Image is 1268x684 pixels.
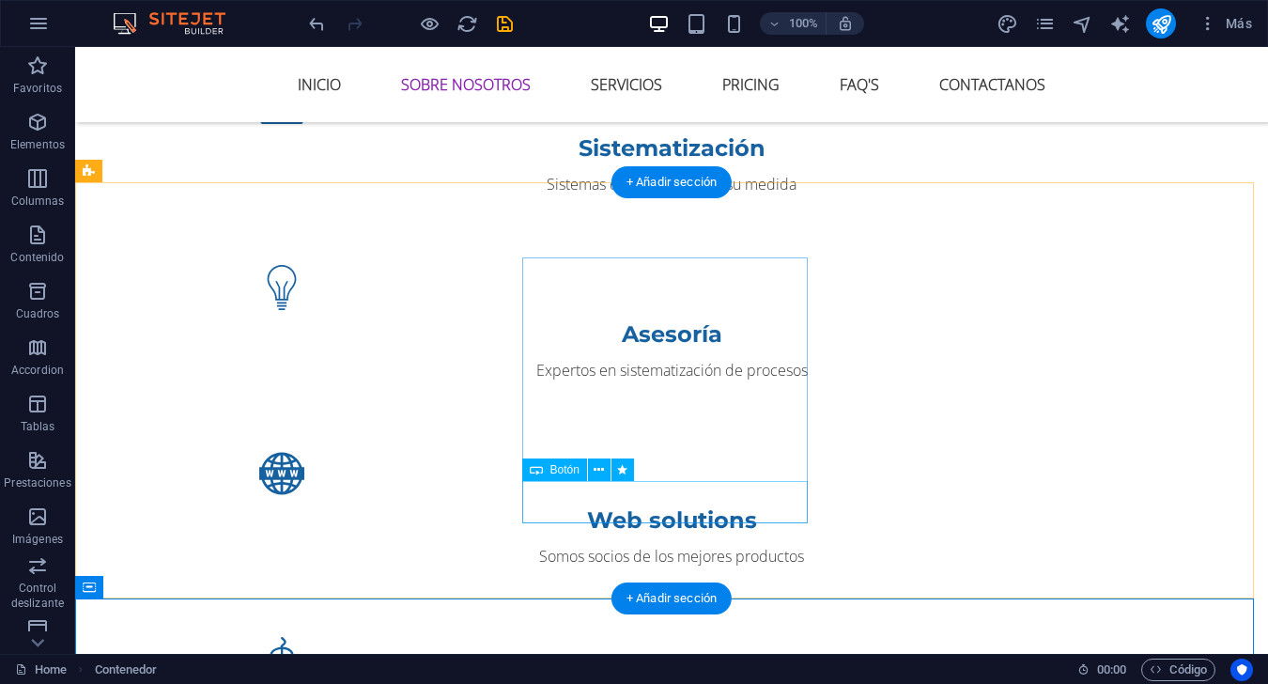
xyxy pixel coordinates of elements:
[997,13,1018,35] i: Diseño (Ctrl+Alt+Y)
[493,12,516,35] button: save
[1198,14,1252,33] span: Más
[1034,13,1056,35] i: Páginas (Ctrl+Alt+S)
[1077,659,1127,681] h6: Tiempo de la sesión
[1191,8,1260,39] button: Más
[550,464,580,475] span: Botón
[1141,659,1215,681] button: Código
[1230,659,1253,681] button: Usercentrics
[1108,12,1131,35] button: text_generator
[418,12,441,35] button: Haz clic para salir del modo de previsualización y seguir editando
[11,363,64,378] p: Accordion
[10,137,65,152] p: Elementos
[1097,659,1126,681] span: 00 00
[4,475,70,490] p: Prestaciones
[611,583,732,614] div: + Añadir sección
[788,12,818,35] h6: 100%
[21,419,55,434] p: Tablas
[1151,13,1172,35] i: Publicar
[306,13,328,35] i: Deshacer: Cambiar imagen (Ctrl+Z)
[11,194,65,209] p: Columnas
[1072,13,1093,35] i: Navegador
[1109,13,1131,35] i: AI Writer
[10,250,64,265] p: Contenido
[996,12,1018,35] button: design
[12,532,63,547] p: Imágenes
[1146,8,1176,39] button: publish
[494,13,516,35] i: Guardar (Ctrl+S)
[108,12,249,35] img: Editor Logo
[13,81,62,96] p: Favoritos
[837,15,854,32] i: Al redimensionar, ajustar el nivel de zoom automáticamente para ajustarse al dispositivo elegido.
[1033,12,1056,35] button: pages
[305,12,328,35] button: undo
[95,659,158,681] nav: breadcrumb
[456,13,478,35] i: Volver a cargar página
[1110,662,1113,676] span: :
[16,306,60,321] p: Cuadros
[1150,659,1207,681] span: Código
[95,659,158,681] span: Haz clic para seleccionar y doble clic para editar
[611,166,732,198] div: + Añadir sección
[1071,12,1093,35] button: navigator
[456,12,478,35] button: reload
[15,659,67,681] a: Haz clic para cancelar la selección y doble clic para abrir páginas
[760,12,827,35] button: 100%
